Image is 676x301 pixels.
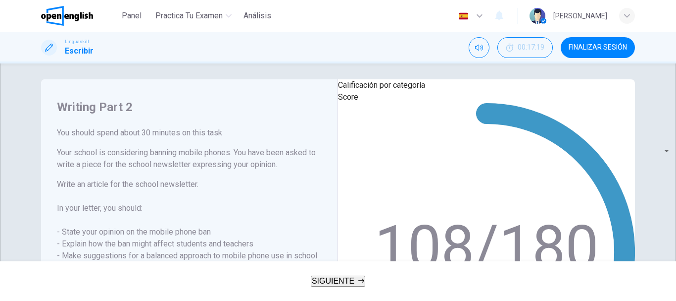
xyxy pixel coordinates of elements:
[65,45,94,57] h1: Escribir
[57,147,322,171] h6: Your school is considering banning mobile phones. You have been asked to write a piece for the sc...
[57,127,322,139] h6: You should spend about 30 minutes on this task
[338,92,358,102] span: Score
[312,277,354,285] span: SIGUIENTE
[497,37,553,58] div: Ocultar
[569,44,627,52] span: FINALIZAR SESIÓN
[57,99,322,115] h4: Writing Part 2
[497,37,553,58] button: 00:17:19
[518,44,544,52] span: 00:17:19
[122,10,142,22] span: Panel
[151,7,236,25] button: Practica tu examen
[553,10,607,22] div: [PERSON_NAME]
[41,6,93,26] img: OpenEnglish logo
[311,276,365,287] button: SIGUIENTE
[116,7,147,25] button: Panel
[240,7,275,25] button: Análisis
[41,6,116,26] a: OpenEnglish logo
[530,8,545,24] img: Profile picture
[469,37,489,58] div: Silenciar
[243,10,271,22] span: Análisis
[561,37,635,58] button: FINALIZAR SESIÓN
[155,10,223,22] span: Practica tu examen
[338,79,635,91] p: Calificación por categoría
[65,38,89,45] span: Linguaskill
[375,213,598,282] text: 108/180
[457,12,470,20] img: es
